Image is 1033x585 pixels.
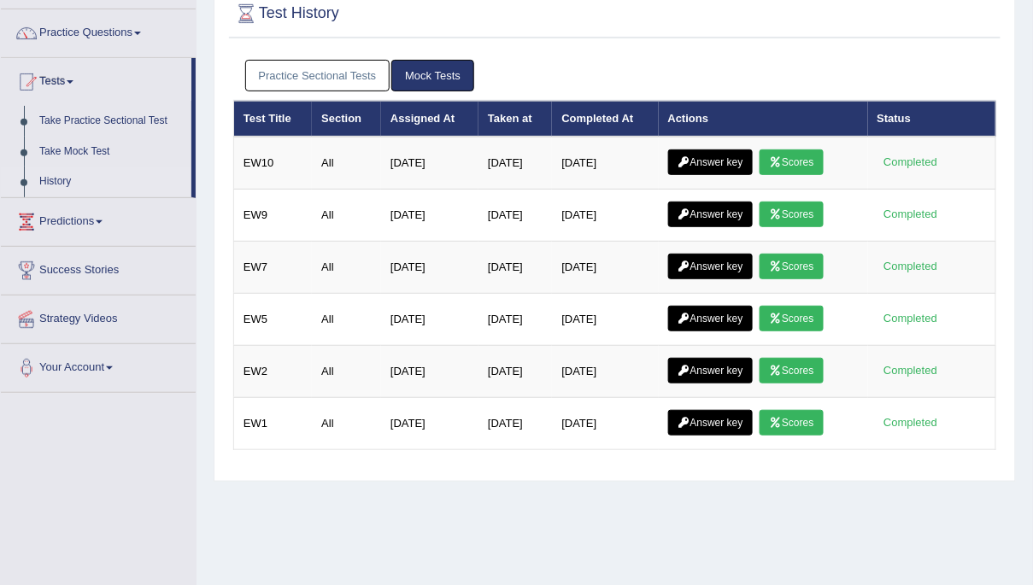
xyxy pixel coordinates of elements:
[760,358,823,383] a: Scores
[760,306,823,331] a: Scores
[381,346,478,398] td: [DATE]
[312,294,381,346] td: All
[552,190,658,242] td: [DATE]
[312,190,381,242] td: All
[668,358,753,383] a: Answer key
[234,398,313,450] td: EW1
[478,137,552,190] td: [DATE]
[668,254,753,279] a: Answer key
[478,346,552,398] td: [DATE]
[381,398,478,450] td: [DATE]
[32,106,191,137] a: Take Practice Sectional Test
[877,362,944,380] div: Completed
[32,167,191,197] a: History
[312,137,381,190] td: All
[234,190,313,242] td: EW9
[1,247,196,290] a: Success Stories
[312,398,381,450] td: All
[552,137,658,190] td: [DATE]
[552,101,658,137] th: Completed At
[1,344,196,387] a: Your Account
[877,206,944,224] div: Completed
[478,294,552,346] td: [DATE]
[552,242,658,294] td: [DATE]
[877,310,944,328] div: Completed
[234,242,313,294] td: EW7
[877,258,944,276] div: Completed
[668,306,753,331] a: Answer key
[1,198,196,241] a: Predictions
[478,190,552,242] td: [DATE]
[877,154,944,172] div: Completed
[760,410,823,436] a: Scores
[234,137,313,190] td: EW10
[877,414,944,432] div: Completed
[552,398,658,450] td: [DATE]
[552,346,658,398] td: [DATE]
[391,60,474,91] a: Mock Tests
[760,149,823,175] a: Scores
[312,242,381,294] td: All
[233,1,339,26] h2: Test History
[659,101,868,137] th: Actions
[552,294,658,346] td: [DATE]
[312,101,381,137] th: Section
[1,295,196,338] a: Strategy Videos
[32,137,191,167] a: Take Mock Test
[234,346,313,398] td: EW2
[668,149,753,175] a: Answer key
[868,101,996,137] th: Status
[478,242,552,294] td: [DATE]
[1,9,196,52] a: Practice Questions
[478,398,552,450] td: [DATE]
[760,254,823,279] a: Scores
[760,202,823,227] a: Scores
[381,294,478,346] td: [DATE]
[381,137,478,190] td: [DATE]
[381,190,478,242] td: [DATE]
[1,58,191,101] a: Tests
[381,242,478,294] td: [DATE]
[668,202,753,227] a: Answer key
[381,101,478,137] th: Assigned At
[478,101,552,137] th: Taken at
[234,101,313,137] th: Test Title
[312,346,381,398] td: All
[245,60,390,91] a: Practice Sectional Tests
[668,410,753,436] a: Answer key
[234,294,313,346] td: EW5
